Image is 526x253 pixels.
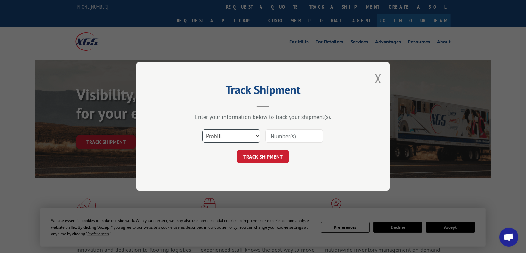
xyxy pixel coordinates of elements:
button: TRACK SHIPMENT [237,150,289,164]
div: Open chat [499,228,518,247]
input: Number(s) [265,130,323,143]
h2: Track Shipment [168,85,358,97]
button: Close modal [375,70,382,87]
div: Enter your information below to track your shipment(s). [168,114,358,121]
